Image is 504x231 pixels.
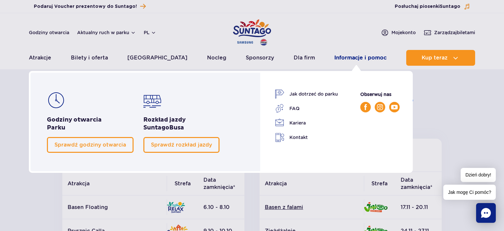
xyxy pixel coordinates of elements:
[54,142,126,148] span: Sprawdź godziny otwarcia
[47,137,134,153] a: Sprawdź godziny otwarcia
[29,50,51,66] a: Atrakcje
[143,124,169,131] span: Suntago
[29,29,69,36] a: Godziny otwarcia
[143,116,220,132] h2: Rozkład jazdy Busa
[246,50,274,66] a: Sponsorzy
[377,104,383,110] img: Instagram
[476,203,496,223] div: Chat
[294,50,315,66] a: Dla firm
[144,29,156,36] button: pl
[127,50,187,66] a: [GEOGRAPHIC_DATA]
[406,50,475,66] button: Kup teraz
[207,50,226,66] a: Nocleg
[143,137,220,153] a: Sprawdź rozkład jazdy
[391,105,398,109] img: YouTube
[275,133,338,142] a: Kontakt
[71,50,108,66] a: Bilety i oferta
[461,168,496,182] span: Dzień dobry!
[77,30,136,35] button: Aktualny ruch w parku
[360,91,400,98] p: Obserwuj nas
[334,50,387,66] a: Informacje i pomoc
[443,185,496,200] span: Jak mogę Ci pomóc?
[364,104,367,110] img: Facebook
[275,118,338,127] a: Kariera
[47,116,134,132] h2: Godziny otwarcia Parku
[381,29,416,36] a: Mojekonto
[424,29,475,36] a: Zarządzajbiletami
[151,142,212,148] span: Sprawdź rozkład jazdy
[434,29,475,36] span: Zarządzaj biletami
[391,29,416,36] span: Moje konto
[275,104,338,113] a: FAQ
[275,89,338,99] a: Jak dotrzeć do parku
[422,55,448,61] span: Kup teraz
